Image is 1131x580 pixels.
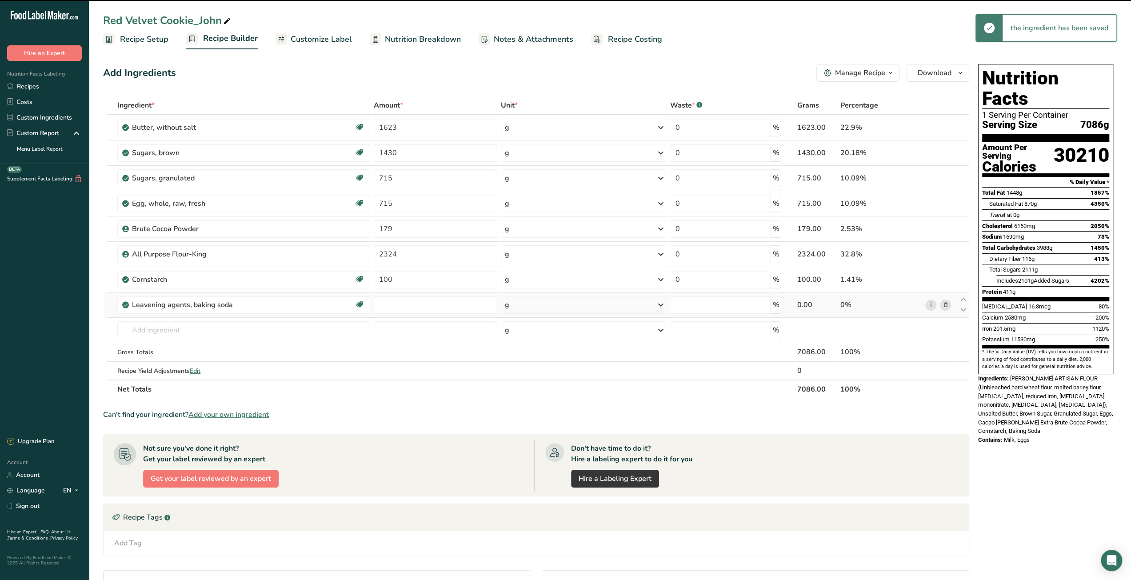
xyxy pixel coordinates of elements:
div: g [505,300,509,310]
div: Waste [670,100,702,111]
span: 1450% [1091,244,1109,251]
div: Not sure you've done it right? Get your label reviewed by an expert [143,443,265,464]
div: 10.09% [840,198,922,209]
span: 200% [1095,314,1109,321]
div: Sugars, brown [132,148,243,158]
div: Gross Totals [117,348,370,357]
div: Calories [982,160,1054,173]
div: 1.41% [840,274,922,285]
span: 7086g [1080,120,1109,131]
span: 413% [1094,256,1109,262]
span: 16.3mcg [1028,303,1051,310]
div: g [505,148,509,158]
a: Recipe Costing [591,29,662,49]
span: 3988g [1037,244,1052,251]
a: Recipe Builder [186,28,258,50]
span: 73% [1098,233,1109,240]
a: Terms & Conditions . [8,535,50,541]
span: 80% [1099,303,1109,310]
div: g [505,274,509,285]
div: Recipe Yield Adjustments [117,366,370,376]
span: Iron [982,325,992,332]
input: Add Ingredient [117,321,370,339]
i: Trans [989,212,1004,218]
div: 22.9% [840,122,922,133]
span: Ingredient [117,100,155,111]
div: 0 [797,365,837,376]
div: Red Velvet Cookie_John [103,12,232,28]
span: 4202% [1091,277,1109,284]
span: Serving Size [982,120,1037,131]
span: Cholesterol [982,223,1013,229]
span: Recipe Builder [203,32,258,44]
a: About Us . [7,529,71,541]
span: Notes & Attachments [494,33,573,45]
div: BETA [7,166,22,173]
span: Protein [982,288,1002,295]
a: Notes & Attachments [479,29,573,49]
div: Don't have time to do it? Hire a labeling expert to do it for you [571,443,692,464]
div: Custom Report [7,128,59,138]
div: g [505,325,509,336]
span: Saturated Fat [989,200,1023,207]
div: 2.53% [840,224,922,234]
span: 870g [1024,200,1037,207]
a: Language [7,483,45,498]
a: i [925,300,936,311]
a: Nutrition Breakdown [370,29,461,49]
button: Manage Recipe [816,64,899,82]
div: 100% [840,347,922,357]
span: Includes Added Sugars [996,277,1069,284]
span: Nutrition Breakdown [385,33,461,45]
span: Edit [190,367,200,375]
div: 1430.00 [797,148,837,158]
span: Add your own ingredient [188,409,269,420]
a: Hire an Expert . [7,529,39,535]
span: Percentage [840,100,878,111]
button: Hire an Expert [7,45,82,61]
div: Butter, without salt [132,122,243,133]
span: Recipe Setup [120,33,168,45]
span: 2111g [1022,266,1038,273]
div: 715.00 [797,198,837,209]
span: 4350% [1091,200,1109,207]
div: 10.09% [840,173,922,184]
div: Add Ingredients [103,66,176,80]
span: 2580mg [1005,314,1026,321]
a: Hire a Labeling Expert [571,470,659,488]
span: Total Carbohydrates [982,244,1035,251]
div: 7086.00 [797,347,837,357]
div: 100.00 [797,274,837,285]
span: Sodium [982,233,1002,240]
h1: Nutrition Facts [982,68,1109,109]
span: Milk, Eggs [1004,436,1030,443]
th: 7086.00 [795,380,839,398]
span: Unit [501,100,518,111]
a: FAQ . [40,529,51,535]
span: 1690mg [1003,233,1024,240]
div: Sugars, granulated [132,173,243,184]
a: Privacy Policy [50,535,78,541]
span: Potassium [982,336,1010,343]
div: Manage Recipe [835,68,885,78]
div: 1623.00 [797,122,837,133]
div: 32.8% [840,249,922,260]
span: Ingredients: [978,375,1009,382]
button: Download [907,64,969,82]
div: the ingredient has been saved [1003,15,1116,41]
span: 201.5mg [993,325,1015,332]
div: g [505,249,509,260]
div: 0% [840,300,922,310]
div: 179.00 [797,224,837,234]
span: 11530mg [1011,336,1035,343]
span: Dietary Fiber [989,256,1021,262]
div: Powered By FoodLabelMaker © 2025 All Rights Reserved [7,555,82,566]
span: 116g [1022,256,1035,262]
th: 100% [838,380,923,398]
div: EN [63,485,82,496]
span: Calcium [982,314,1003,321]
span: 6150mg [1014,223,1035,229]
span: 1448g [1007,189,1022,196]
div: Leavening agents, baking soda [132,300,243,310]
span: Get your label reviewed by an expert [151,473,271,484]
